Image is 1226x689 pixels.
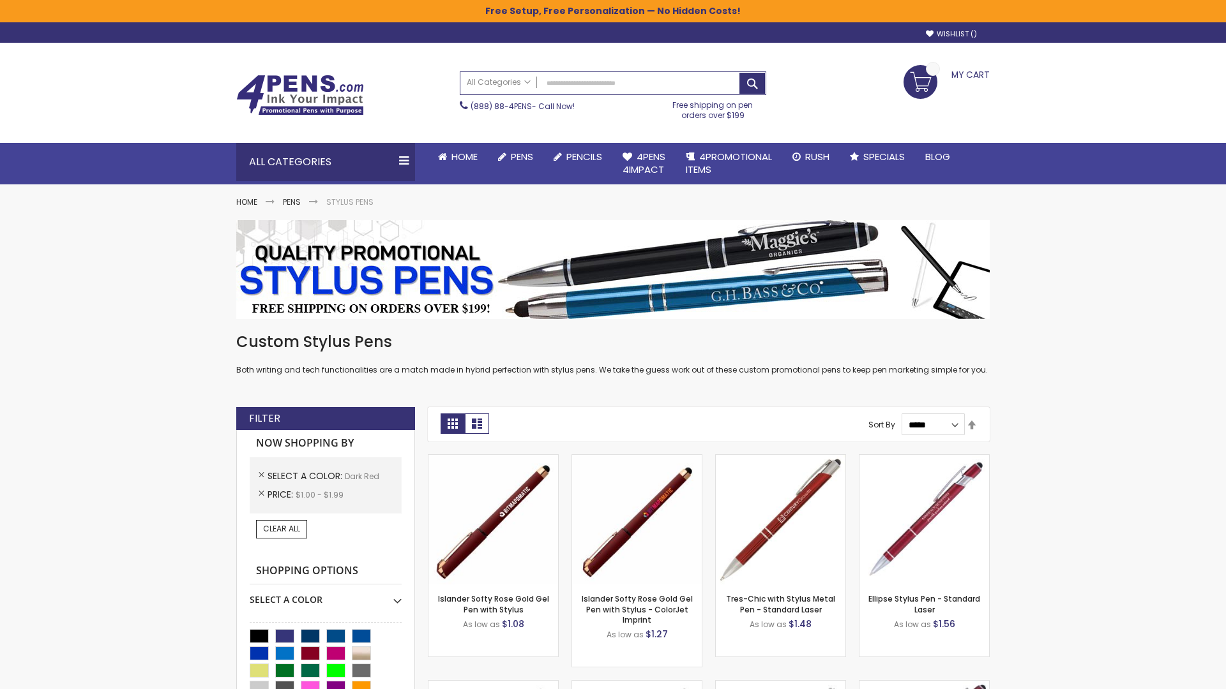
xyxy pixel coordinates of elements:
[268,488,296,501] span: Price
[511,150,533,163] span: Pens
[868,593,980,614] a: Ellipse Stylus Pen - Standard Laser
[236,75,364,115] img: 4Pens Custom Pens and Promotional Products
[438,593,549,614] a: Islander Softy Rose Gold Gel Pen with Stylus
[488,143,543,171] a: Pens
[236,220,990,319] img: Stylus Pens
[676,143,782,184] a: 4PROMOTIONALITEMS
[840,143,915,171] a: Specials
[460,72,537,93] a: All Categories
[623,150,665,176] span: 4Pens 4impact
[428,455,558,584] img: Islander Softy Rose Gold Gel Pen with Stylus-Dark Red
[268,470,345,482] span: Select A Color
[607,629,644,640] span: As low as
[428,454,558,465] a: Islander Softy Rose Gold Gel Pen with Stylus-Dark Red
[789,618,812,630] span: $1.48
[263,523,300,534] span: Clear All
[296,489,344,500] span: $1.00 - $1.99
[686,150,772,176] span: 4PROMOTIONAL ITEMS
[572,454,702,465] a: Islander Softy Rose Gold Gel Pen with Stylus - ColorJet Imprint-Dark Red
[894,619,931,630] span: As low as
[660,95,767,121] div: Free shipping on pen orders over $199
[326,196,374,207] strong: Stylus Pens
[236,143,415,181] div: All Categories
[283,196,301,207] a: Pens
[926,29,977,39] a: Wishlist
[250,558,402,585] strong: Shopping Options
[782,143,840,171] a: Rush
[236,332,990,352] h1: Custom Stylus Pens
[428,143,488,171] a: Home
[582,593,693,625] a: Islander Softy Rose Gold Gel Pen with Stylus - ColorJet Imprint
[925,150,950,163] span: Blog
[543,143,612,171] a: Pencils
[249,411,280,426] strong: Filter
[441,413,465,434] strong: Grid
[859,454,989,465] a: Ellipse Stylus Pen - Standard Laser-Dark Red
[612,143,676,184] a: 4Pens4impact
[451,150,478,163] span: Home
[566,150,602,163] span: Pencils
[572,455,702,584] img: Islander Softy Rose Gold Gel Pen with Stylus - ColorJet Imprint-Dark Red
[236,332,990,376] div: Both writing and tech functionalities are a match made in hybrid perfection with stylus pens. We ...
[471,101,575,112] span: - Call Now!
[250,584,402,606] div: Select A Color
[716,455,845,584] img: Tres-Chic with Stylus Metal Pen - Standard Laser-Dark Red
[646,628,668,641] span: $1.27
[726,593,835,614] a: Tres-Chic with Stylus Metal Pen - Standard Laser
[750,619,787,630] span: As low as
[467,77,531,87] span: All Categories
[716,454,845,465] a: Tres-Chic with Stylus Metal Pen - Standard Laser-Dark Red
[863,150,905,163] span: Specials
[933,618,955,630] span: $1.56
[502,618,524,630] span: $1.08
[256,520,307,538] a: Clear All
[868,419,895,430] label: Sort By
[250,430,402,457] strong: Now Shopping by
[915,143,960,171] a: Blog
[236,196,257,207] a: Home
[805,150,829,163] span: Rush
[859,455,989,584] img: Ellipse Stylus Pen - Standard Laser-Dark Red
[463,619,500,630] span: As low as
[471,101,532,112] a: (888) 88-4PENS
[345,471,379,482] span: Dark Red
